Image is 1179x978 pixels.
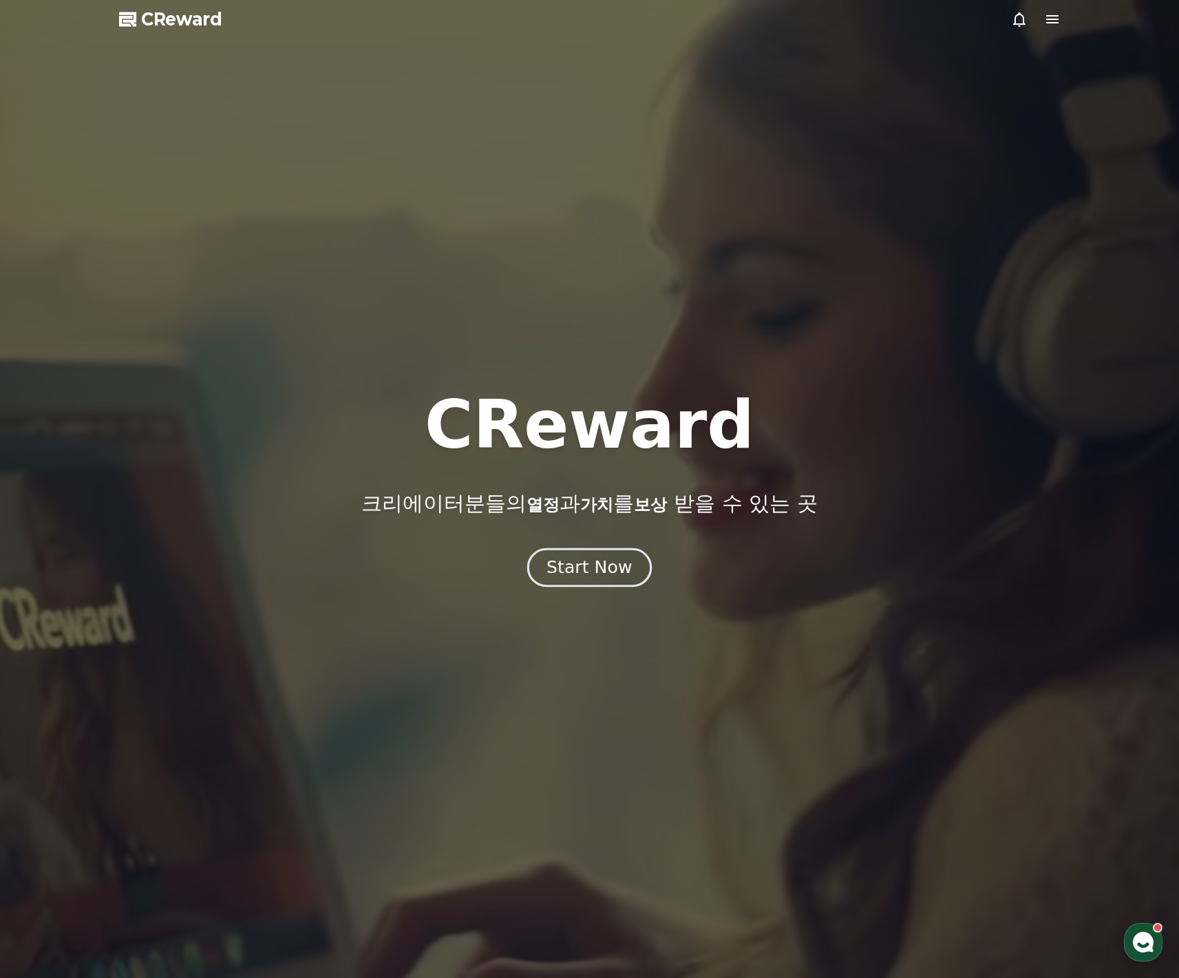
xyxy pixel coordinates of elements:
[530,563,649,576] a: Start Now
[546,556,632,579] div: Start Now
[4,437,91,471] a: 홈
[141,8,222,30] span: CReward
[213,457,229,468] span: 설정
[580,495,613,514] span: 가치
[425,392,754,458] h1: CReward
[527,495,560,514] span: 열정
[91,437,178,471] a: 대화
[527,548,652,587] button: Start Now
[126,458,142,469] span: 대화
[119,8,222,30] a: CReward
[361,491,817,516] p: 크리에이터분들의 과 를 받을 수 있는 곳
[634,495,667,514] span: 보상
[178,437,264,471] a: 설정
[43,457,52,468] span: 홈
